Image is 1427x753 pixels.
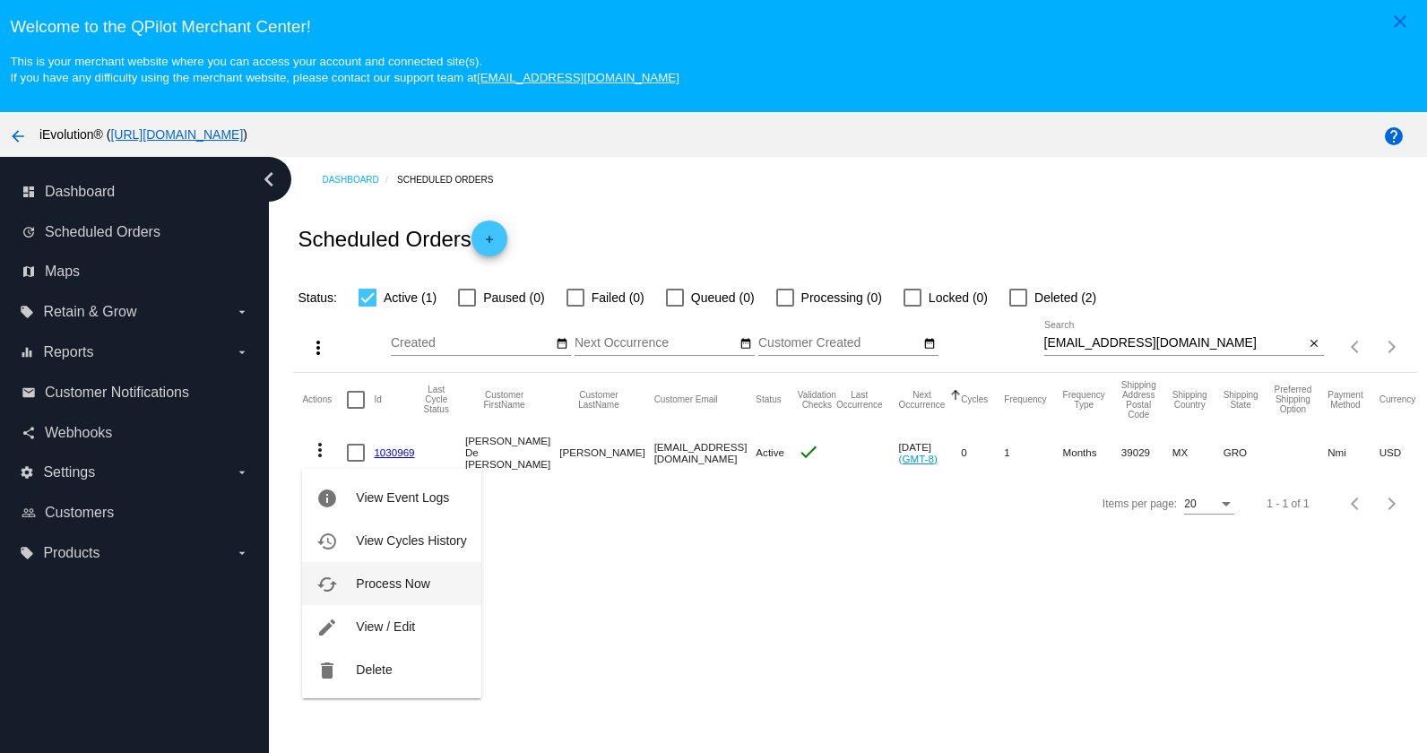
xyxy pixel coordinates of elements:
span: View / Edit [356,619,415,634]
mat-icon: history [316,531,338,552]
span: View Cycles History [356,533,466,548]
mat-icon: delete [316,660,338,681]
mat-icon: cached [316,574,338,595]
span: Process Now [356,576,429,591]
span: Delete [356,662,392,677]
span: View Event Logs [356,490,449,505]
mat-icon: info [316,488,338,509]
mat-icon: edit [316,617,338,638]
